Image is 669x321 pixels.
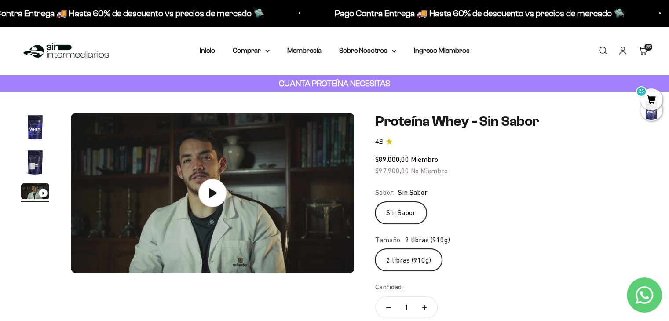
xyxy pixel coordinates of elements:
[640,95,662,105] a: 25
[636,86,647,97] mark: 25
[287,47,322,54] a: Membresía
[21,113,49,144] button: Ir al artículo 1
[411,167,448,175] span: No Miembro
[398,187,428,198] span: Sin Sabor
[375,167,409,175] span: $97.900,00
[375,137,648,147] a: 4.84.8 de 5.0 estrellas
[412,297,437,318] button: Aumentar cantidad
[638,46,648,55] a: 25
[339,45,396,56] summary: Sobre Nosotros
[375,234,402,246] legend: Tamaño:
[21,148,49,179] button: Ir al artículo 2
[376,297,401,318] button: Reducir cantidad
[279,79,390,88] strong: CUANTA PROTEÍNA NECESITAS
[21,148,49,176] img: Proteína Whey - Sin Sabor
[233,45,270,56] summary: Comprar
[375,281,403,293] label: Cantidad:
[21,183,49,202] button: Ir al artículo 3
[375,187,395,198] legend: Sabor:
[375,137,383,147] span: 4.8
[414,47,470,54] a: Ingreso Miembros
[644,44,652,51] cart-count: 25
[21,113,49,141] img: Proteína Whey - Sin Sabor
[405,234,450,246] span: 2 libras (910g)
[200,47,215,54] a: Inicio
[411,155,438,163] span: Miembro
[375,113,648,130] h1: Proteína Whey - Sin Sabor
[330,6,620,20] p: Pago Contra Entrega 🚚 Hasta 60% de descuento vs precios de mercado 🛸
[375,155,409,163] span: $89.000,00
